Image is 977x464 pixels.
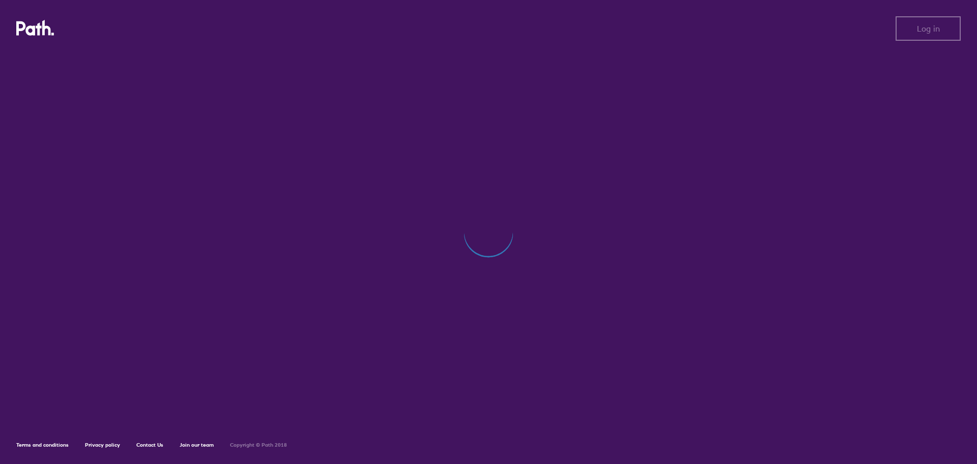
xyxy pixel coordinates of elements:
[180,442,214,448] a: Join our team
[16,442,69,448] a: Terms and conditions
[917,24,940,33] span: Log in
[230,442,287,448] h6: Copyright © Path 2018
[896,16,961,41] button: Log in
[136,442,163,448] a: Contact Us
[85,442,120,448] a: Privacy policy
